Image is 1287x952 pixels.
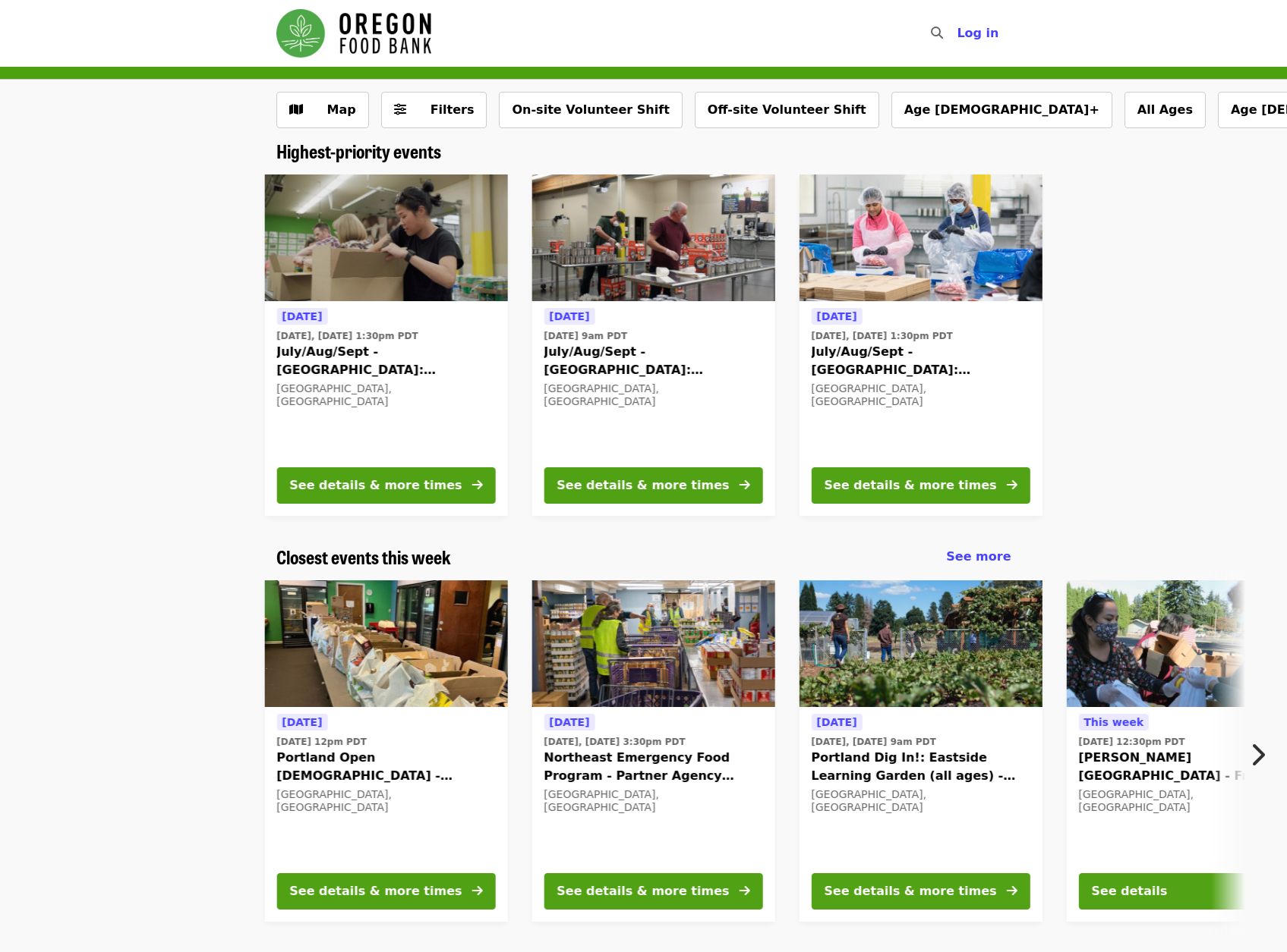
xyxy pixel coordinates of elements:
[276,546,451,568] a: Closest events this week
[695,92,879,128] button: Off-site Volunteer Shift
[824,882,996,900] div: See details & more times
[544,735,685,749] time: [DATE], [DATE] 3:30pm PDT
[289,102,303,117] i: map icon
[276,543,451,570] span: Closest events this week
[1091,882,1167,900] div: See details
[946,548,1011,566] a: See more
[931,26,943,40] i: search icon
[957,26,998,40] span: Log in
[276,735,367,749] time: [DATE] 12pm PDT
[276,788,495,814] div: [GEOGRAPHIC_DATA], [GEOGRAPHIC_DATA]
[811,329,952,343] time: [DATE], [DATE] 1:30pm PDT
[276,467,495,504] button: See details & more times
[472,478,482,492] i: arrow-right icon
[499,92,682,128] button: On-site Volunteer Shift
[276,343,495,379] span: July/Aug/Sept - [GEOGRAPHIC_DATA]: Repack/Sort (age [DEMOGRAPHIC_DATA]+)
[276,382,495,408] div: [GEOGRAPHIC_DATA], [GEOGRAPHIC_DATA]
[264,174,507,516] a: See details for "July/Aug/Sept - Portland: Repack/Sort (age 8+)"
[816,310,856,322] span: [DATE]
[811,788,1030,814] div: [GEOGRAPHIC_DATA], [GEOGRAPHIC_DATA]
[544,382,762,408] div: [GEOGRAPHIC_DATA], [GEOGRAPHIC_DATA]
[264,580,507,708] img: Portland Open Bible - Partner Agency Support (16+) organized by Oregon Food Bank
[276,137,441,164] span: Highest-priority events
[1078,735,1184,749] time: [DATE] 12:30pm PDT
[557,882,729,900] div: See details & more times
[811,382,1030,408] div: [GEOGRAPHIC_DATA], [GEOGRAPHIC_DATA]
[532,174,774,302] img: July/Aug/Sept - Portland: Repack/Sort (age 16+) organized by Oregon Food Bank
[276,140,441,162] a: Highest-priority events
[1006,884,1017,898] i: arrow-right icon
[264,580,507,922] a: See details for "Portland Open Bible - Partner Agency Support (16+)"
[544,788,762,814] div: [GEOGRAPHIC_DATA], [GEOGRAPHIC_DATA]
[544,467,762,504] button: See details & more times
[824,476,996,495] div: See details & more times
[276,9,431,58] img: Oregon Food Bank - Home
[544,343,762,379] span: July/Aug/Sept - [GEOGRAPHIC_DATA]: Repack/Sort (age [DEMOGRAPHIC_DATA]+)
[557,476,729,495] div: See details & more times
[264,546,1024,568] div: Closest events this week
[549,716,589,728] span: [DATE]
[811,343,1030,379] span: July/Aug/Sept - [GEOGRAPHIC_DATA]: Repack/Sort (age [DEMOGRAPHIC_DATA]+)
[282,310,322,322] span: [DATE]
[1250,740,1265,769] i: chevron-right icon
[799,580,1042,708] img: Portland Dig In!: Eastside Learning Garden (all ages) - Aug/Sept/Oct organized by Oregon Food Bank
[799,174,1042,516] a: See details for "July/Aug/Sept - Beaverton: Repack/Sort (age 10+)"
[394,102,406,117] i: sliders-h icon
[1237,734,1287,776] button: Next item
[276,873,495,910] button: See details & more times
[945,18,1011,49] button: Log in
[1125,92,1206,128] button: All Ages
[1006,478,1017,492] i: arrow-right icon
[811,873,1030,910] button: See details & more times
[532,580,774,708] img: Northeast Emergency Food Program - Partner Agency Support organized by Oregon Food Bank
[381,92,487,128] button: Filters (0 selected)
[327,102,356,117] span: Map
[946,549,1011,564] span: See more
[811,749,1030,785] span: Portland Dig In!: Eastside Learning Garden (all ages) - Aug/Sept/Oct
[739,478,749,492] i: arrow-right icon
[472,884,482,898] i: arrow-right icon
[532,174,774,516] a: See details for "July/Aug/Sept - Portland: Repack/Sort (age 16+)"
[264,140,1024,162] div: Highest-priority events
[811,467,1030,504] button: See details & more times
[811,735,935,749] time: [DATE], [DATE] 9am PDT
[544,873,762,910] button: See details & more times
[289,882,462,900] div: See details & more times
[952,15,964,52] input: Search
[544,329,627,343] time: [DATE] 9am PDT
[264,174,507,302] img: July/Aug/Sept - Portland: Repack/Sort (age 8+) organized by Oregon Food Bank
[431,102,475,117] span: Filters
[891,92,1112,128] button: Age [DEMOGRAPHIC_DATA]+
[276,92,369,128] button: Show map view
[282,716,322,728] span: [DATE]
[549,310,589,322] span: [DATE]
[544,749,762,785] span: Northeast Emergency Food Program - Partner Agency Support
[739,884,749,898] i: arrow-right icon
[276,749,495,785] span: Portland Open [DEMOGRAPHIC_DATA] - Partner Agency Support (16+)
[1084,716,1143,728] span: This week
[816,716,856,728] span: [DATE]
[289,476,462,495] div: See details & more times
[799,580,1042,922] a: See details for "Portland Dig In!: Eastside Learning Garden (all ages) - Aug/Sept/Oct"
[276,329,418,343] time: [DATE], [DATE] 1:30pm PDT
[532,580,774,922] a: See details for "Northeast Emergency Food Program - Partner Agency Support"
[799,174,1042,302] img: July/Aug/Sept - Beaverton: Repack/Sort (age 10+) organized by Oregon Food Bank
